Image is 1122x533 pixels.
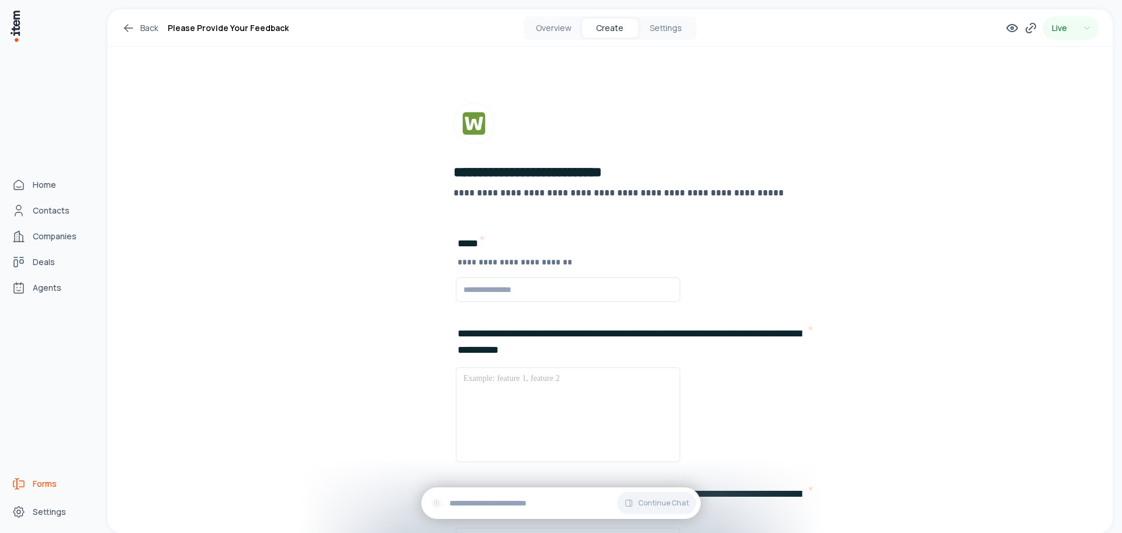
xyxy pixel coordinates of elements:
span: Agents [33,282,61,294]
button: Overview [526,19,582,37]
img: Form Logo [453,103,494,144]
a: Companies [7,225,96,248]
a: Agents [7,276,96,300]
a: Home [7,173,96,197]
span: Settings [33,506,66,518]
a: Forms [7,472,96,496]
span: Companies [33,231,77,242]
a: Settings [7,500,96,524]
span: Forms [33,478,57,490]
button: Settings [638,19,694,37]
button: Continue Chat [617,492,696,514]
button: Create [582,19,638,37]
span: Continue Chat [638,498,689,508]
span: Home [33,179,56,191]
div: Continue Chat [421,487,701,519]
span: Deals [33,256,55,268]
img: Item Brain Logo [9,9,21,43]
h1: Please Provide Your Feedback [168,21,289,35]
span: Contacts [33,205,70,216]
a: Back [122,21,158,35]
a: Contacts [7,199,96,222]
a: deals [7,250,96,274]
